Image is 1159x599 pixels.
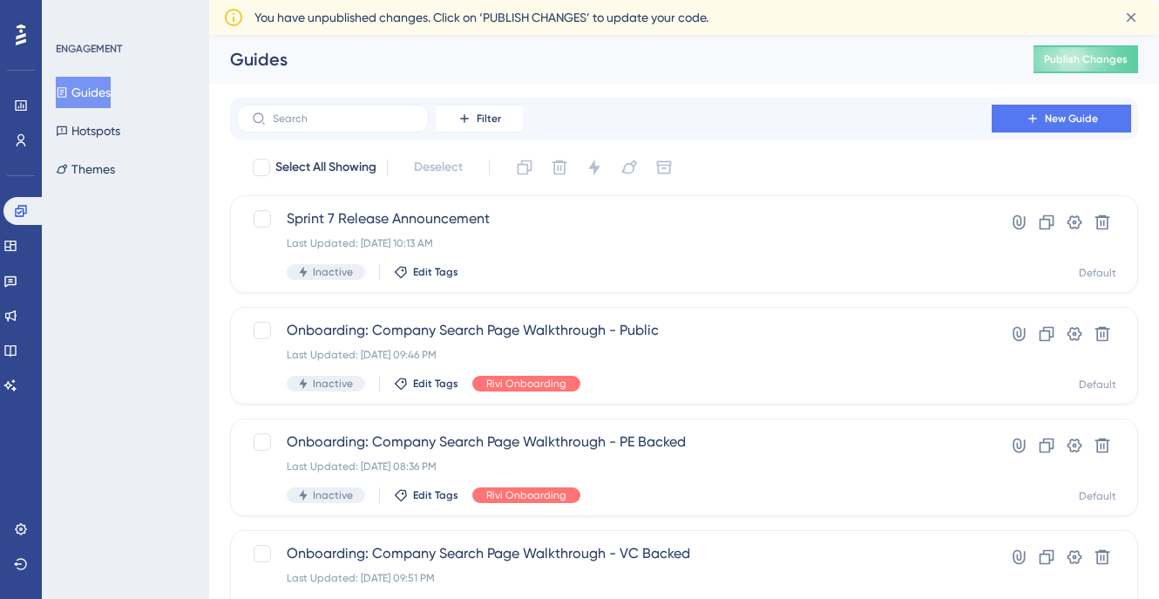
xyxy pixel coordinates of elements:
[56,77,111,108] button: Guides
[287,459,942,473] div: Last Updated: [DATE] 08:36 PM
[413,265,458,279] span: Edit Tags
[254,7,708,28] span: You have unpublished changes. Click on ‘PUBLISH CHANGES’ to update your code.
[1079,378,1116,391] div: Default
[394,488,458,502] button: Edit Tags
[413,377,458,391] span: Edit Tags
[287,571,942,585] div: Last Updated: [DATE] 09:51 PM
[394,265,458,279] button: Edit Tags
[477,112,501,126] span: Filter
[287,348,942,362] div: Last Updated: [DATE] 09:46 PM
[287,432,942,453] span: Onboarding: Company Search Page Walkthrough - PE Backed
[275,157,376,178] span: Select All Showing
[56,153,115,185] button: Themes
[398,152,478,183] button: Deselect
[414,157,463,178] span: Deselect
[313,488,353,502] span: Inactive
[394,377,458,391] button: Edit Tags
[1079,266,1116,280] div: Default
[273,112,414,125] input: Search
[486,488,566,502] span: Rivi Onboarding
[436,105,523,133] button: Filter
[56,42,122,56] div: ENGAGEMENT
[413,488,458,502] span: Edit Tags
[287,208,942,229] span: Sprint 7 Release Announcement
[1044,52,1128,66] span: Publish Changes
[1045,112,1098,126] span: New Guide
[313,265,353,279] span: Inactive
[287,543,942,564] span: Onboarding: Company Search Page Walkthrough - VC Backed
[230,47,990,71] div: Guides
[287,320,942,341] span: Onboarding: Company Search Page Walkthrough - Public
[1079,489,1116,503] div: Default
[287,236,942,250] div: Last Updated: [DATE] 10:13 AM
[56,115,120,146] button: Hotspots
[313,377,353,391] span: Inactive
[1034,45,1138,73] button: Publish Changes
[486,377,566,391] span: Rivi Onboarding
[992,105,1131,133] button: New Guide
